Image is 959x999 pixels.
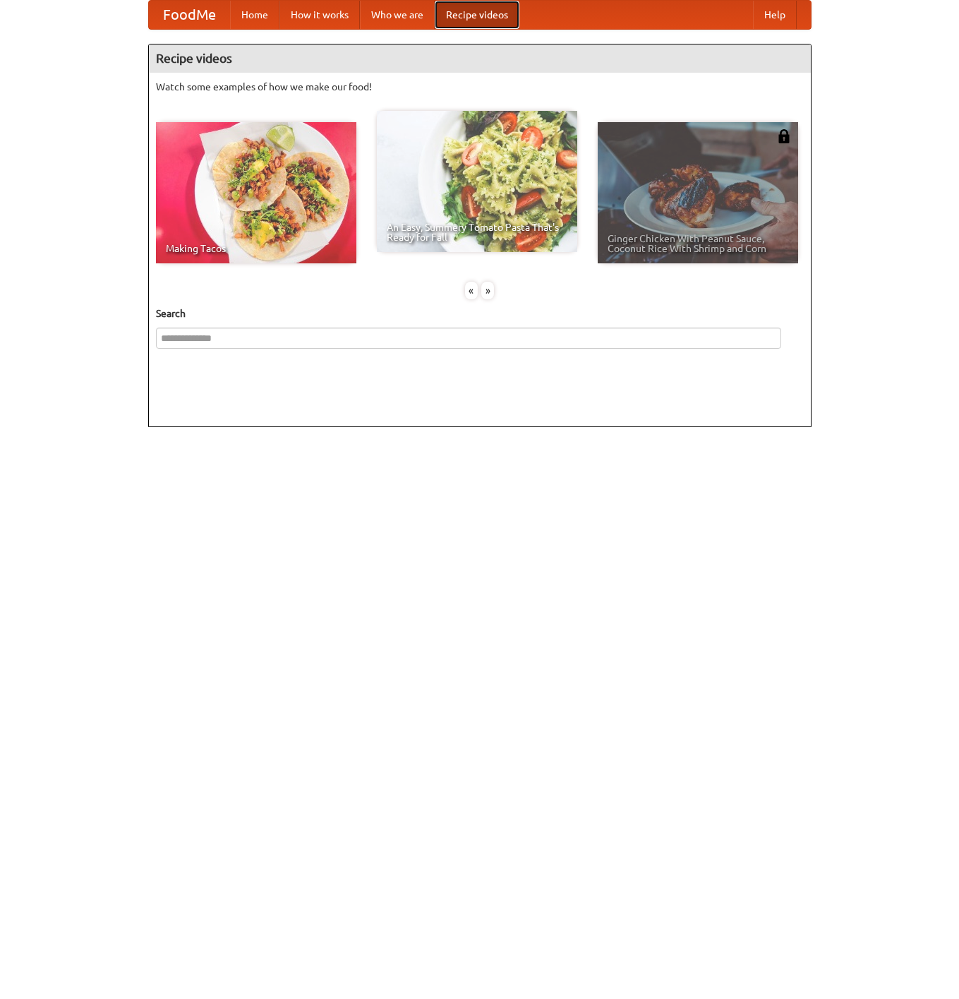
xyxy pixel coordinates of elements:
a: Help [753,1,797,29]
p: Watch some examples of how we make our food! [156,80,804,94]
a: Home [230,1,279,29]
img: 483408.png [777,129,791,143]
div: » [481,282,494,299]
a: Recipe videos [435,1,519,29]
a: FoodMe [149,1,230,29]
a: How it works [279,1,360,29]
a: Making Tacos [156,122,356,263]
span: Making Tacos [166,244,346,253]
h5: Search [156,306,804,321]
a: Who we are [360,1,435,29]
h4: Recipe videos [149,44,811,73]
div: « [465,282,478,299]
a: An Easy, Summery Tomato Pasta That's Ready for Fall [377,111,577,252]
span: An Easy, Summery Tomato Pasta That's Ready for Fall [387,222,567,242]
